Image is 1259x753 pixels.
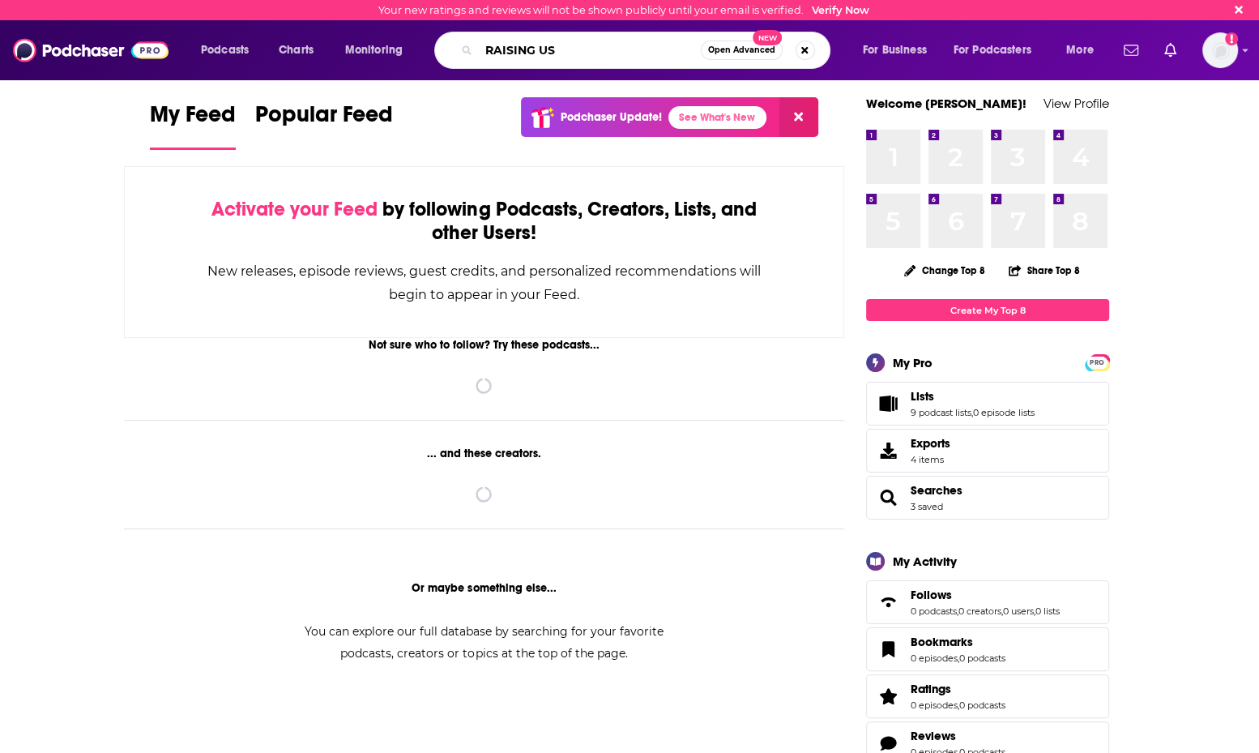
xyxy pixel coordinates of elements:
[812,4,869,16] a: Verify Now
[1087,357,1107,369] span: PRO
[1001,605,1003,617] span: ,
[957,605,958,617] span: ,
[893,554,957,569] div: My Activity
[911,635,973,649] span: Bookmarks
[911,700,958,711] a: 0 episodes
[279,39,314,62] span: Charts
[872,591,904,614] a: Follows
[206,259,762,306] div: New releases, episode reviews, guest credits, and personalized recommendations will begin to appe...
[1008,255,1081,286] button: Share Top 8
[13,35,169,66] img: Podchaser - Follow, Share and Rate Podcasts
[863,39,927,62] span: For Business
[911,729,1005,743] a: Reviews
[893,355,933,370] div: My Pro
[911,389,1035,404] a: Lists
[284,621,683,665] div: You can explore our full database by searching for your favorite podcasts, creators or topics at ...
[866,580,1109,624] span: Follows
[1043,96,1109,111] a: View Profile
[911,635,1005,649] a: Bookmarks
[872,486,904,509] a: Searches
[1202,32,1238,68] button: Show profile menu
[124,581,844,595] div: Or maybe something else...
[911,436,950,451] span: Exports
[150,101,236,150] a: My Feed
[268,37,323,63] a: Charts
[866,674,1109,718] span: Ratings
[911,407,971,418] a: 9 podcast lists
[701,41,783,60] button: Open AdvancedNew
[872,638,904,661] a: Bookmarks
[1225,32,1238,45] svg: Email not verified
[911,729,956,743] span: Reviews
[971,407,973,418] span: ,
[911,588,1060,602] a: Follows
[753,30,782,45] span: New
[1035,605,1060,617] a: 0 lists
[958,700,959,711] span: ,
[872,439,904,462] span: Exports
[851,37,947,63] button: open menu
[911,682,1005,696] a: Ratings
[911,483,962,498] a: Searches
[211,197,378,221] span: Activate your Feed
[872,392,904,415] a: Lists
[872,685,904,708] a: Ratings
[943,37,1055,63] button: open menu
[958,652,959,664] span: ,
[911,454,950,465] span: 4 items
[1087,356,1107,368] a: PRO
[1055,37,1114,63] button: open menu
[124,338,844,352] div: Not sure who to follow? Try these podcasts...
[894,260,995,280] button: Change Top 8
[911,605,957,617] a: 0 podcasts
[866,627,1109,671] span: Bookmarks
[973,407,1035,418] a: 0 episode lists
[150,101,236,138] span: My Feed
[958,605,1001,617] a: 0 creators
[668,106,766,129] a: See What's New
[378,4,869,16] div: Your new ratings and reviews will not be shown publicly until your email is verified.
[866,96,1026,111] a: Welcome [PERSON_NAME]!
[959,652,1005,664] a: 0 podcasts
[866,382,1109,426] span: Lists
[866,476,1109,520] span: Searches
[954,39,1031,62] span: For Podcasters
[1003,605,1034,617] a: 0 users
[1066,39,1094,62] span: More
[345,39,403,62] span: Monitoring
[911,501,943,512] a: 3 saved
[255,101,393,138] span: Popular Feed
[1117,36,1145,64] a: Show notifications dropdown
[866,429,1109,473] a: Exports
[911,652,958,664] a: 0 episodes
[206,198,762,245] div: by following Podcasts, Creators, Lists, and other Users!
[911,389,934,404] span: Lists
[255,101,393,150] a: Popular Feed
[1202,32,1238,68] img: User Profile
[201,39,249,62] span: Podcasts
[708,46,775,54] span: Open Advanced
[1034,605,1035,617] span: ,
[911,588,952,602] span: Follows
[866,299,1109,321] a: Create My Top 8
[561,110,662,124] p: Podchaser Update!
[1202,32,1238,68] span: Logged in as kevinscottsmith
[911,682,951,696] span: Ratings
[479,37,701,63] input: Search podcasts, credits, & more...
[190,37,270,63] button: open menu
[334,37,424,63] button: open menu
[1158,36,1183,64] a: Show notifications dropdown
[124,447,844,460] div: ... and these creators.
[959,700,1005,711] a: 0 podcasts
[450,32,846,69] div: Search podcasts, credits, & more...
